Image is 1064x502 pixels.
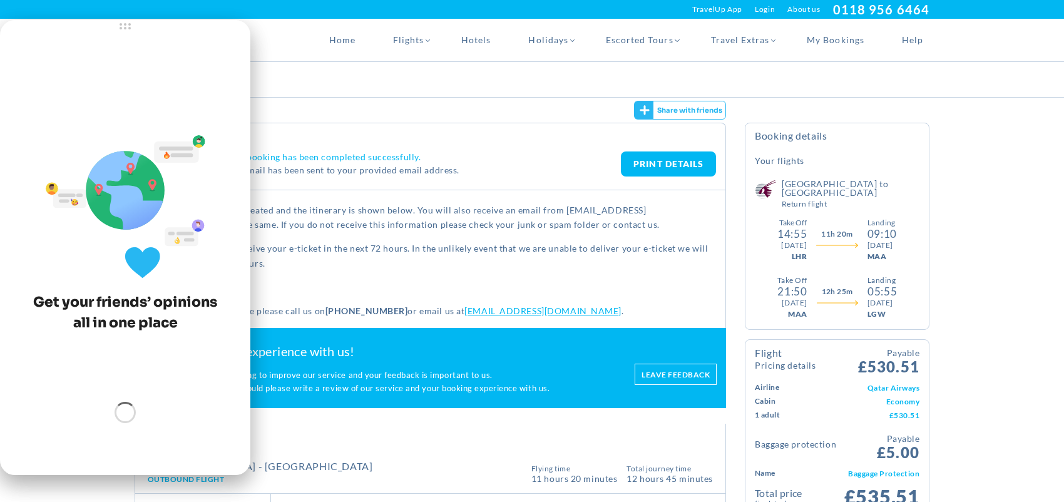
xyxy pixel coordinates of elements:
[788,19,883,61] a: My Bookings
[867,251,897,262] div: MAA
[809,394,919,408] td: Economy
[782,200,919,208] small: Return Flight
[145,434,716,447] h2: Flight Details
[374,19,442,61] a: Flights
[144,344,622,359] h2: Please share your experience with us!
[145,241,716,270] p: You should expect to receive your e-ticket in the next 72 hours. In the unlikely event that we ar...
[782,297,807,309] div: [DATE]
[867,275,897,286] div: Landing
[531,473,618,483] span: 11 Hours 20 Minutes
[809,408,919,422] td: £530.51
[587,19,692,61] a: Escorted Tours
[755,155,804,167] h5: Your Flights
[144,369,622,396] p: We are continuously working to improve our service and your feedback is important to us. We will ...
[325,305,408,316] strong: [PHONE_NUMBER]
[792,466,919,480] td: Baggage Protection
[777,286,807,297] div: 21:50
[867,309,897,320] div: LGW
[867,286,897,297] div: 05:55
[509,19,586,61] a: Holidays
[867,297,897,309] div: [DATE]
[148,474,224,484] span: Outbound Flight
[145,304,716,318] p: For any further assistance please call us on or email us at .
[779,217,807,228] div: Take Off
[755,466,792,480] td: Name
[755,408,809,422] td: 1 Adult
[148,461,373,471] h4: [GEOGRAPHIC_DATA] - [GEOGRAPHIC_DATA]
[692,19,789,61] a: Travel Extras
[442,19,509,61] a: Hotels
[877,432,919,445] small: Payable
[635,364,717,385] a: Leave feedback
[176,163,621,177] p: A confirmation email has been sent to your provided email address.
[809,381,919,394] td: Qatar Airways
[777,275,807,286] div: Take Off
[755,440,836,449] h4: Baggage Protection
[788,309,807,320] div: MAA
[867,228,897,240] div: 09:10
[755,348,816,370] h4: Flight
[858,346,919,374] span: £530.51
[867,240,897,251] div: [DATE]
[833,2,929,17] a: 0118 956 6464
[310,19,374,61] a: Home
[821,228,852,240] span: 11h 20m
[822,286,853,297] span: 12h 25m
[755,130,919,151] h4: Booking Details
[877,432,919,460] span: £5.00
[782,180,919,208] h5: [GEOGRAPHIC_DATA] to [GEOGRAPHIC_DATA]
[792,251,807,262] div: LHR
[531,465,618,473] span: Flying Time
[145,203,716,232] p: Your booking has been created and the itinerary is shown below. You will also receive an email fr...
[867,217,897,228] div: Landing
[755,381,809,394] td: Airline
[627,473,713,483] span: 12 hours 45 Minutes
[777,228,807,240] div: 14:55
[753,180,778,198] img: Qatar Airways
[883,19,929,61] a: Help
[858,346,919,359] small: Payable
[781,240,807,251] div: [DATE]
[176,151,621,163] h4: Thank You. Your booking has been completed successfully.
[145,130,716,142] h2: Booking Confirmation
[464,305,622,316] a: [EMAIL_ADDRESS][DOMAIN_NAME]
[634,101,727,120] gamitee-button: Get your friends' opinions
[755,361,816,370] small: Pricing Details
[627,465,713,473] span: Total Journey Time
[621,151,716,177] a: PRINT DETAILS
[755,394,809,408] td: Cabin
